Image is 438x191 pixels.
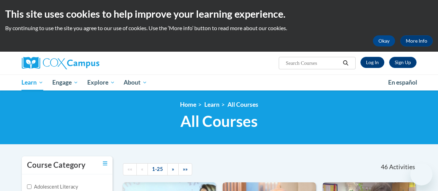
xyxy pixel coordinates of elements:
[22,57,99,69] img: Cox Campus
[400,35,433,46] a: More Info
[17,75,48,90] a: Learn
[22,57,146,69] a: Cox Campus
[5,24,433,32] p: By continuing to use the site you agree to our use of cookies. Use the ‘More info’ button to read...
[285,59,340,67] input: Search Courses
[373,35,395,46] button: Okay
[17,75,422,90] div: Main menu
[183,166,188,172] span: »»
[410,163,432,185] iframe: Button to launch messaging window
[119,75,152,90] a: About
[21,78,43,87] span: Learn
[124,78,147,87] span: About
[48,75,83,90] a: Engage
[141,166,143,172] span: «
[389,57,417,68] a: Register
[180,112,258,130] span: All Courses
[148,163,168,175] a: 1-25
[180,101,196,108] a: Home
[388,79,417,86] span: En español
[103,160,107,167] a: Toggle collapse
[52,78,78,87] span: Engage
[381,163,388,171] span: 46
[136,163,148,175] a: Previous
[384,75,422,90] a: En español
[167,163,179,175] a: Next
[27,160,86,171] h3: Course Category
[87,78,115,87] span: Explore
[27,183,78,191] label: Adolescent Literacy
[227,101,258,108] a: All Courses
[123,163,137,175] a: Begining
[172,166,174,172] span: »
[389,163,415,171] span: Activities
[340,59,351,67] button: Search
[27,184,32,189] input: Checkbox for Options
[127,166,132,172] span: ««
[5,7,433,21] h2: This site uses cookies to help improve your learning experience.
[360,57,384,68] a: Log In
[178,163,192,175] a: End
[204,101,220,108] a: Learn
[83,75,119,90] a: Explore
